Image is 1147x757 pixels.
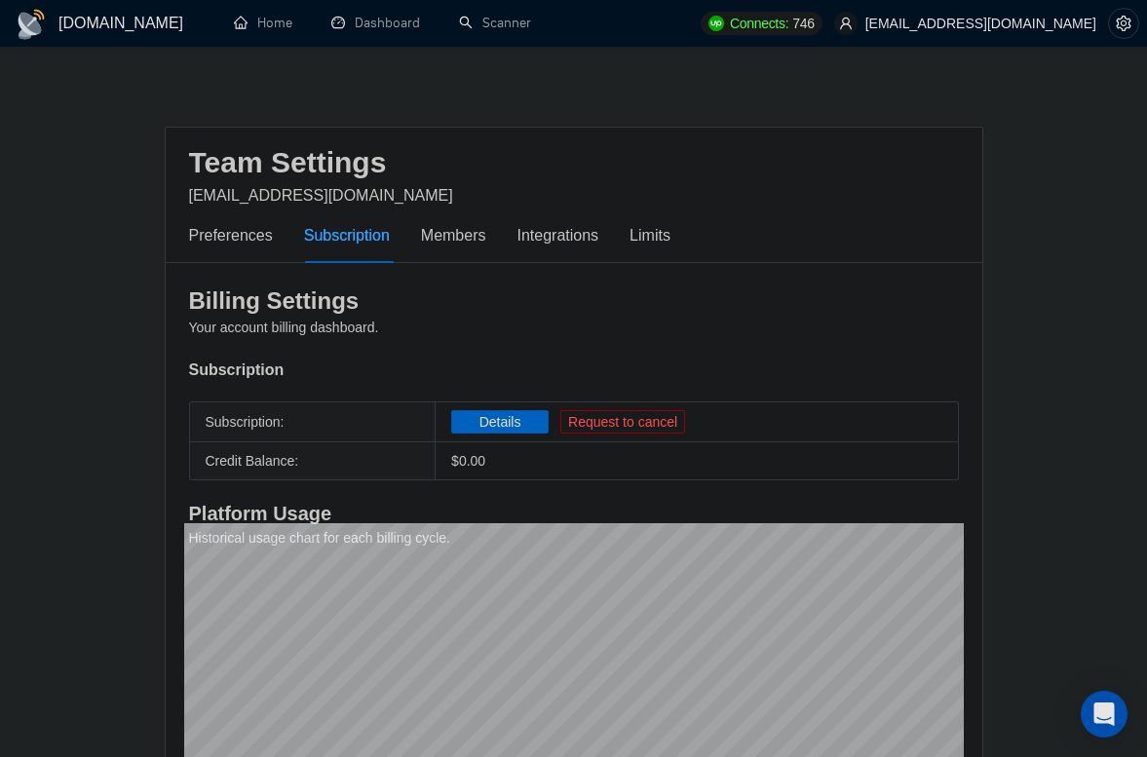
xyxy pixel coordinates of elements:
span: Your account billing dashboard. [189,320,379,335]
div: Preferences [189,223,273,247]
img: logo [16,9,47,40]
span: Details [479,411,521,433]
a: searchScanner [459,15,531,31]
a: setting [1108,16,1139,31]
div: Integrations [517,223,599,247]
div: Members [421,223,486,247]
button: setting [1108,8,1139,39]
div: Subscription [304,223,390,247]
span: Connects: [730,13,788,34]
h4: Platform Usage [189,500,959,527]
span: user [839,17,853,30]
span: [EMAIL_ADDRESS][DOMAIN_NAME] [189,187,453,204]
span: Subscription: [206,414,285,430]
button: Details [451,410,549,434]
div: Limits [630,223,670,247]
span: 746 [792,13,814,34]
span: $ 0.00 [451,453,485,469]
span: Request to cancel [568,411,677,433]
div: Subscription [189,358,959,382]
a: homeHome [234,15,292,31]
span: setting [1109,16,1138,31]
h2: Team Settings [189,143,959,183]
a: dashboardDashboard [331,15,420,31]
span: Credit Balance: [206,453,299,469]
img: upwork-logo.png [708,16,724,31]
div: Open Intercom Messenger [1081,691,1128,738]
button: Request to cancel [560,410,685,434]
h3: Billing Settings [189,285,959,317]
